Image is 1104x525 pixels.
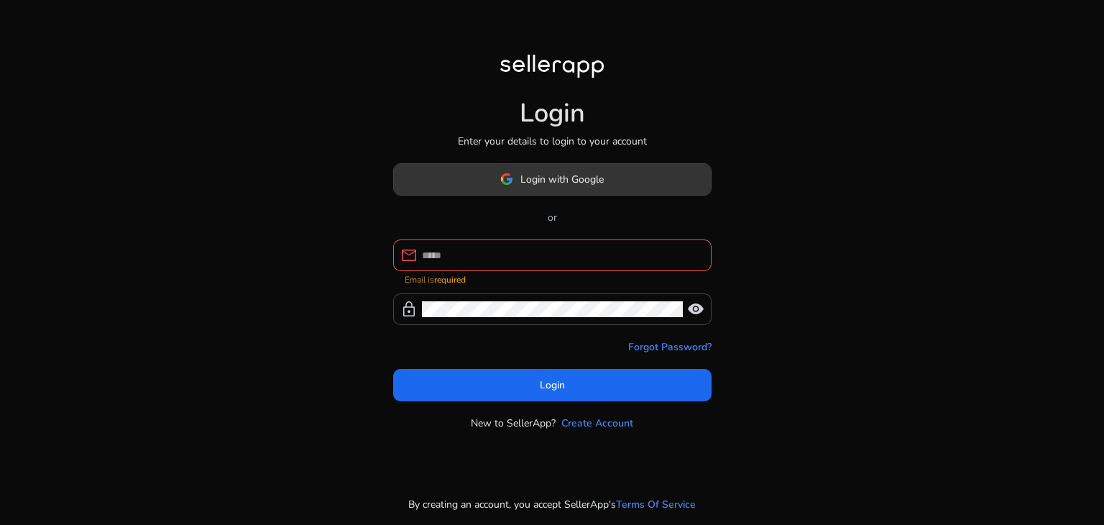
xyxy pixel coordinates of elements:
[561,416,633,431] a: Create Account
[393,369,712,401] button: Login
[687,301,704,318] span: visibility
[400,247,418,264] span: mail
[393,163,712,196] button: Login with Google
[500,173,513,186] img: google-logo.svg
[628,339,712,355] a: Forgot Password?
[400,301,418,318] span: lock
[458,134,647,149] p: Enter your details to login to your account
[393,210,712,225] p: or
[616,497,696,512] a: Terms Of Service
[405,271,700,286] mat-error: Email is
[540,378,565,393] span: Login
[520,98,585,129] h1: Login
[471,416,556,431] p: New to SellerApp?
[520,172,604,187] span: Login with Google
[434,274,466,286] strong: required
